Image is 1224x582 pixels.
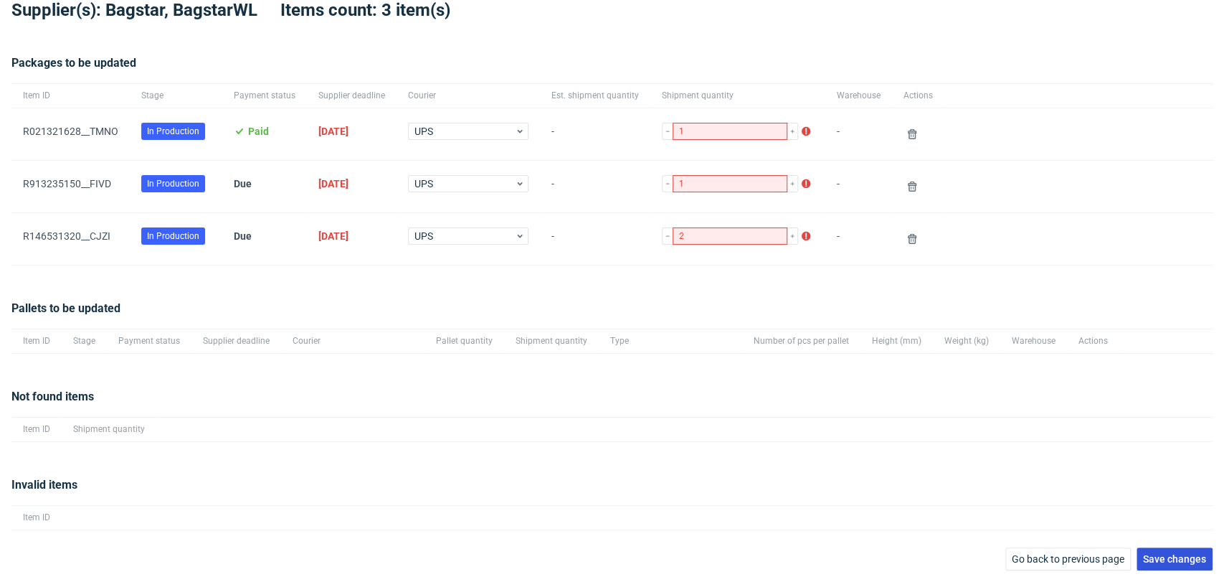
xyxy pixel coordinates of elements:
span: - [837,230,881,248]
span: Warehouse [1012,335,1055,347]
div: Packages to be updated [11,55,1213,83]
div: Pallets to be updated [11,300,1213,329]
span: Shipment quantity [516,335,587,347]
a: R021321628__TMNO [23,126,118,137]
span: - [837,126,881,143]
span: - [551,126,639,143]
span: Stage [141,90,211,102]
span: Est. shipment quantity [551,90,639,102]
button: Go back to previous page [1005,548,1131,571]
span: Item ID [23,335,50,347]
span: [DATE] [318,178,348,189]
span: Due [234,178,252,189]
span: Paid [248,126,269,137]
span: - [837,178,881,195]
span: Warehouse [837,90,881,102]
span: Actions [1078,335,1108,347]
span: Item ID [23,512,50,524]
span: Actions [903,90,933,102]
button: Save changes [1137,548,1213,571]
span: Due [234,230,252,242]
span: UPS [414,124,515,139]
span: Item ID [23,90,118,102]
span: Payment status [118,335,180,347]
span: Supplier deadline [318,90,385,102]
a: R913235150__FIVD [23,178,111,189]
span: In Production [147,177,199,190]
span: UPS [414,229,515,243]
span: Supplier deadline [203,335,270,347]
span: In Production [147,125,199,138]
a: R146531320__CJZI [23,230,110,242]
span: - [551,178,639,195]
span: Shipment quantity [662,90,814,102]
span: Shipment quantity [73,423,145,436]
span: Item ID [23,423,50,436]
span: Courier [408,90,528,102]
span: Courier [293,335,413,347]
span: Save changes [1143,554,1206,564]
span: Stage [73,335,95,347]
div: Invalid items [11,477,1213,505]
span: [DATE] [318,126,348,137]
span: In Production [147,230,199,243]
span: Go back to previous page [1012,554,1124,564]
span: Weight (kg) [944,335,989,347]
span: [DATE] [318,230,348,242]
span: Type [610,335,731,347]
span: UPS [414,177,515,191]
div: Not found items [11,388,1213,417]
span: Number of pcs per pallet [754,335,849,347]
span: Pallet quantity [436,335,493,347]
span: Height (mm) [872,335,921,347]
span: Payment status [234,90,295,102]
span: - [551,230,639,248]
